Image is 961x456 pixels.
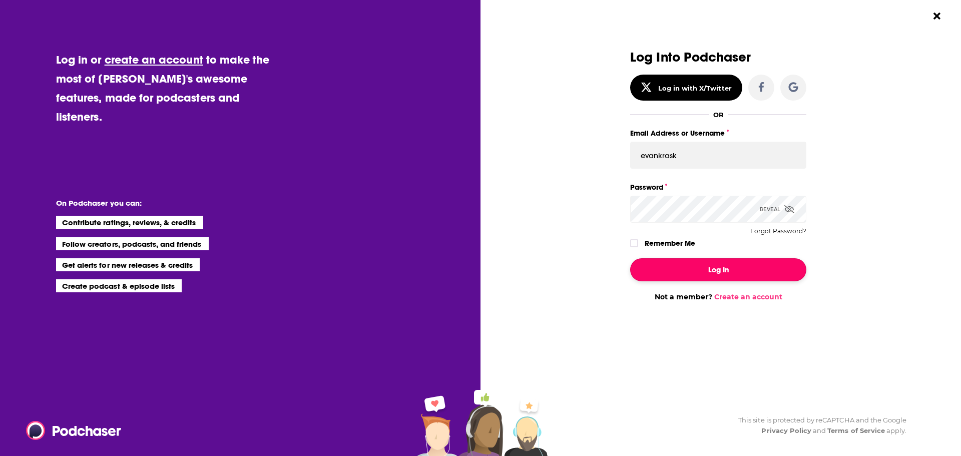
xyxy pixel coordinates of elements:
[105,53,203,67] a: create an account
[630,258,806,281] button: Log In
[630,292,806,301] div: Not a member?
[658,84,732,92] div: Log in with X/Twitter
[827,426,885,434] a: Terms of Service
[714,292,782,301] a: Create an account
[630,142,806,169] input: Email Address or Username
[56,198,256,208] li: On Podchaser you can:
[927,7,946,26] button: Close Button
[56,258,200,271] li: Get alerts for new releases & credits
[26,421,122,440] img: Podchaser - Follow, Share and Rate Podcasts
[630,50,806,65] h3: Log Into Podchaser
[630,75,742,101] button: Log in with X/Twitter
[713,111,724,119] div: OR
[761,426,811,434] a: Privacy Policy
[26,421,114,440] a: Podchaser - Follow, Share and Rate Podcasts
[630,181,806,194] label: Password
[760,196,794,223] div: Reveal
[750,228,806,235] button: Forgot Password?
[56,216,203,229] li: Contribute ratings, reviews, & credits
[730,415,906,436] div: This site is protected by reCAPTCHA and the Google and apply.
[645,237,695,250] label: Remember Me
[630,127,806,140] label: Email Address or Username
[56,279,182,292] li: Create podcast & episode lists
[56,237,209,250] li: Follow creators, podcasts, and friends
